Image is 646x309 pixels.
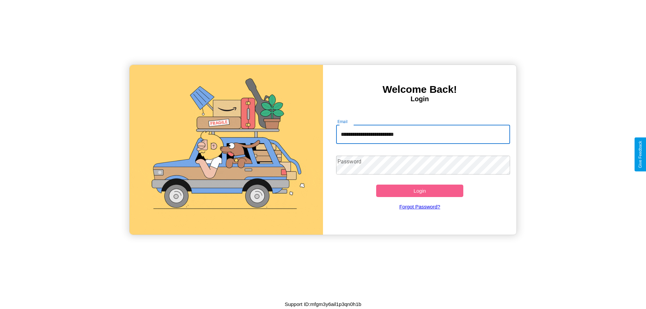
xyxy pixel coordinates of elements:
[285,300,361,309] p: Support ID: mfgm3y6ail1p3qn0h1b
[323,95,516,103] h4: Login
[638,141,643,168] div: Give Feedback
[376,185,463,197] button: Login
[130,65,323,235] img: gif
[337,119,348,124] label: Email
[333,197,507,216] a: Forgot Password?
[323,84,516,95] h3: Welcome Back!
